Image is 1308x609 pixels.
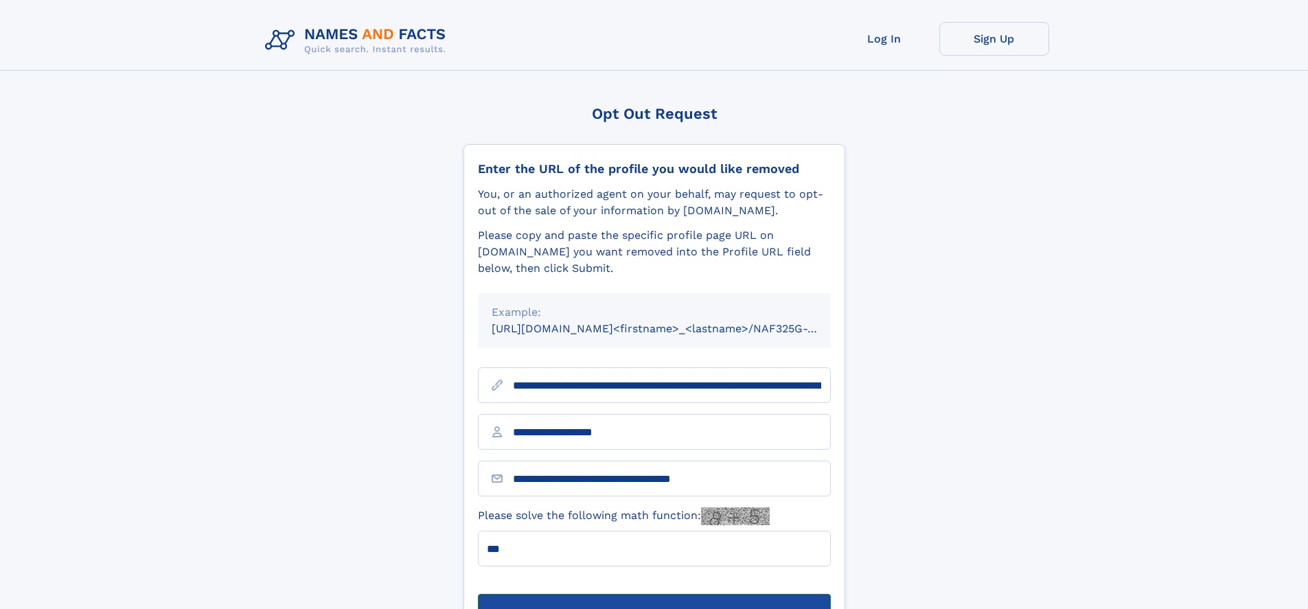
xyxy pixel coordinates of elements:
[463,105,845,122] div: Opt Out Request
[478,161,831,176] div: Enter the URL of the profile you would like removed
[478,507,770,525] label: Please solve the following math function:
[492,304,817,321] div: Example:
[492,322,857,335] small: [URL][DOMAIN_NAME]<firstname>_<lastname>/NAF325G-xxxxxxxx
[478,227,831,277] div: Please copy and paste the specific profile page URL on [DOMAIN_NAME] you want removed into the Pr...
[478,186,831,219] div: You, or an authorized agent on your behalf, may request to opt-out of the sale of your informatio...
[829,22,939,56] a: Log In
[260,22,457,59] img: Logo Names and Facts
[939,22,1049,56] a: Sign Up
